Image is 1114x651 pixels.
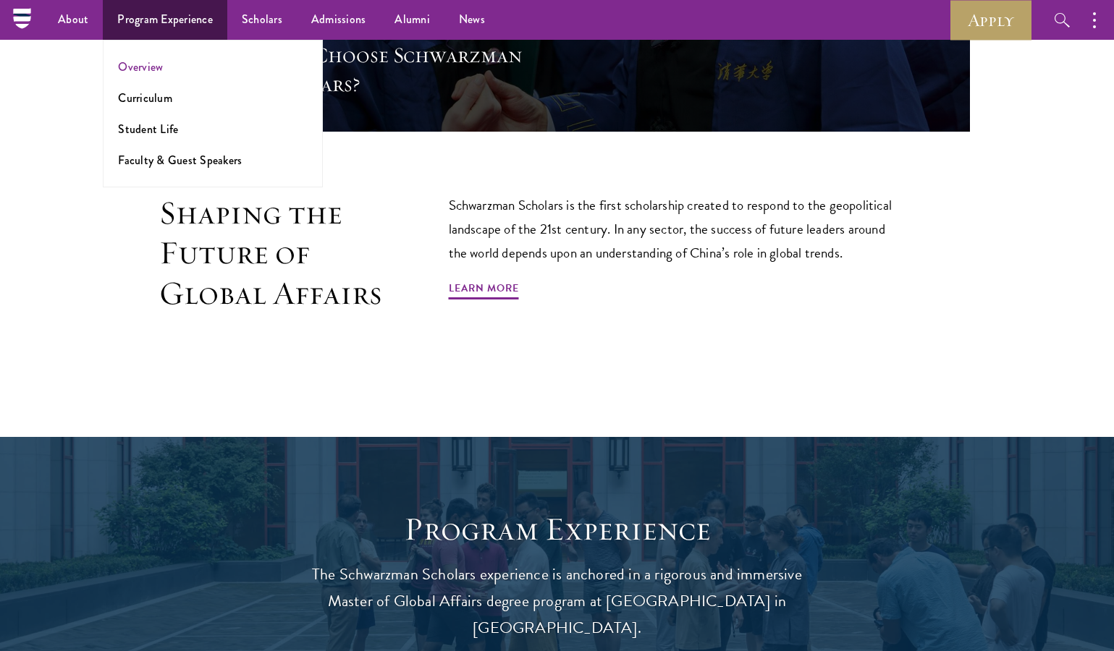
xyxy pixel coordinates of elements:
[449,279,519,302] a: Learn More
[297,509,818,550] h1: Program Experience
[118,121,178,137] a: Student Life
[297,561,818,642] p: The Schwarzman Scholars experience is anchored in a rigorous and immersive Master of Global Affai...
[449,193,905,265] p: Schwarzman Scholars is the first scholarship created to respond to the geopolitical landscape of ...
[159,193,384,314] h2: Shaping the Future of Global Affairs
[118,90,172,106] a: Curriculum
[261,41,528,99] div: Why Choose Schwarzman Scholars?
[118,59,163,75] a: Overview
[118,152,242,169] a: Faculty & Guest Speakers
